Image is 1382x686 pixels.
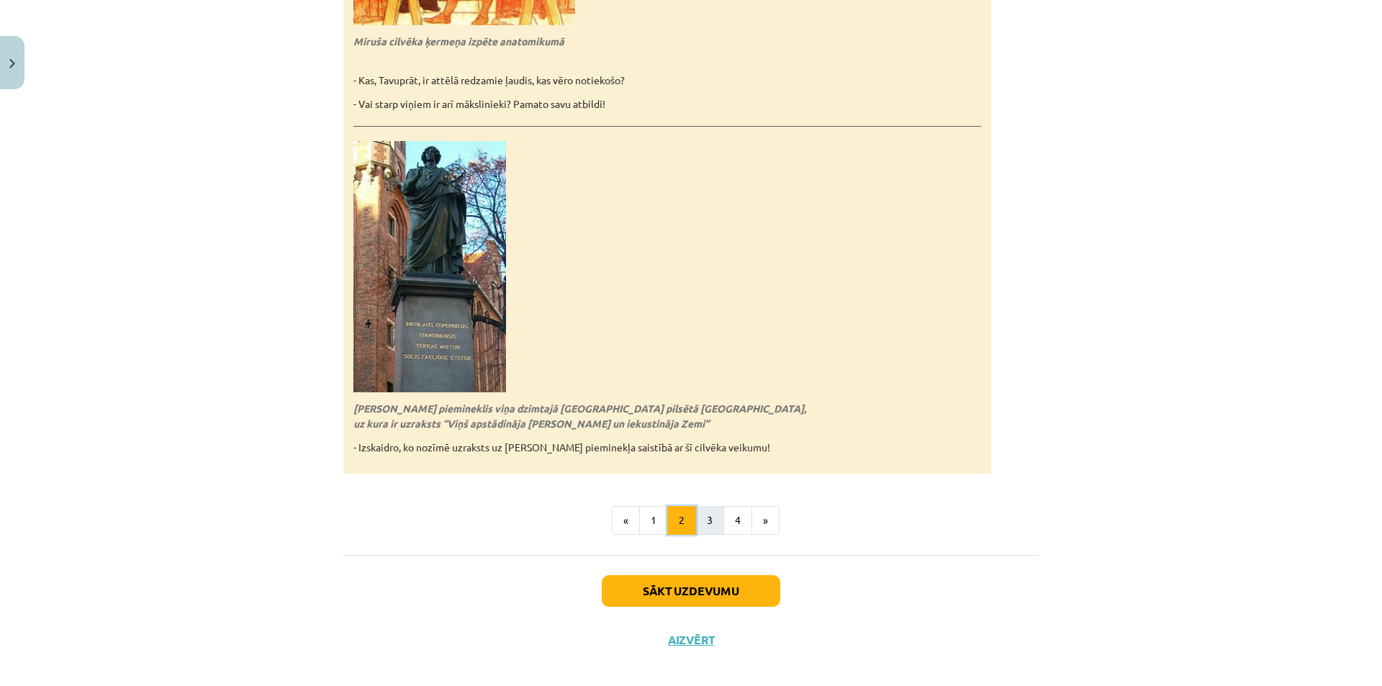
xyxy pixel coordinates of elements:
[639,506,668,535] button: 1
[667,506,696,535] button: 2
[751,506,780,535] button: »
[723,506,752,535] button: 4
[353,73,981,88] p: - Kas, Tavuprāt, ir attēlā redzamie ļaudis, kas vēro notiekošo?
[602,575,780,607] button: Sākt uzdevumu
[9,59,15,68] img: icon-close-lesson-0947bae3869378f0d4975bcd49f059093ad1ed9edebbc8119c70593378902aed.svg
[343,506,1039,535] nav: Page navigation example
[612,506,640,535] button: «
[353,96,981,112] p: - Vai starp viņiem ir arī mākslinieki? Pamato savu atbildi!
[664,633,718,647] button: Aizvērt
[353,402,806,430] strong: [PERSON_NAME] piemineklis viņa dzimtajā [GEOGRAPHIC_DATA] pilsētā [GEOGRAPHIC_DATA], uz kura ir u...
[353,35,564,48] strong: Miruša cilvēka ķermeņa izpēte anatomikumā
[353,440,981,455] p: - Izskaidro, ko nozīmē uzraksts uz [PERSON_NAME] pieminekļa saistībā ar šī cilvēka veikumu!
[695,506,724,535] button: 3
